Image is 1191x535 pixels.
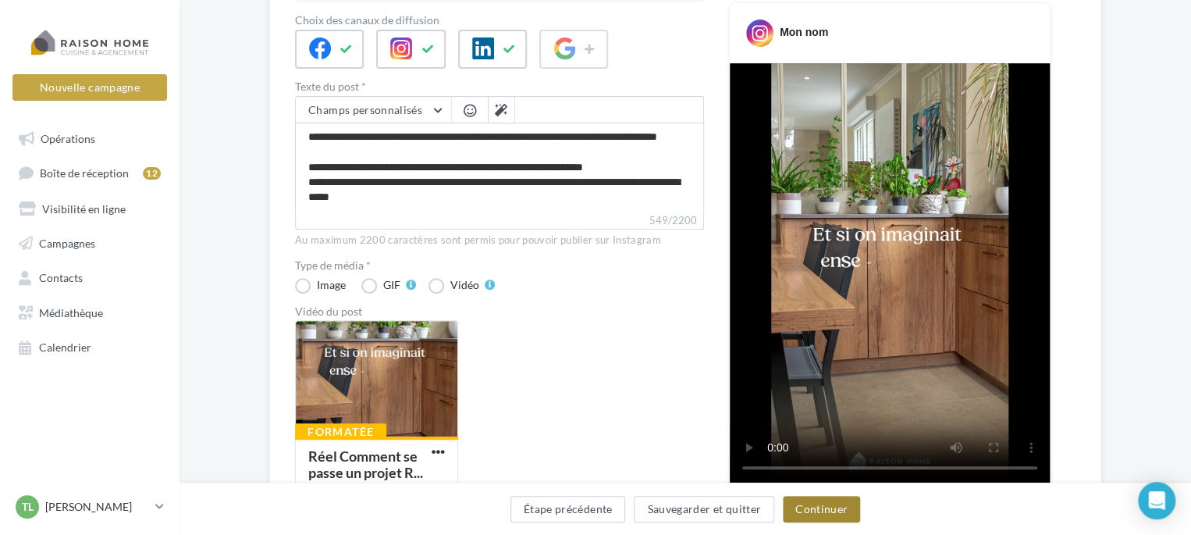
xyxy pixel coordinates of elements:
[39,305,103,319] span: Médiathèque
[9,298,170,326] a: Médiathèque
[295,423,386,440] div: Formatée
[41,131,95,144] span: Opérations
[12,492,167,522] a: TL [PERSON_NAME]
[45,499,149,515] p: [PERSON_NAME]
[295,81,704,92] label: Texte du post *
[9,262,170,291] a: Contacts
[634,496,774,523] button: Sauvegarder et quitter
[783,496,860,523] button: Continuer
[295,234,704,248] div: Au maximum 2200 caractères sont permis pour pouvoir publier sur Instagram
[317,280,346,291] div: Image
[780,24,828,40] div: Mon nom
[40,166,129,180] span: Boîte de réception
[296,97,451,123] button: Champs personnalisés
[39,271,83,284] span: Contacts
[450,280,479,291] div: Vidéo
[308,103,422,116] span: Champs personnalisés
[295,212,704,230] label: 549/2200
[308,448,423,481] div: Réel Comment se passe un projet R...
[42,202,126,215] span: Visibilité en ligne
[295,15,704,26] label: Choix des canaux de diffusion
[143,167,161,180] div: 12
[295,260,704,271] label: Type de média *
[510,496,626,523] button: Étape précédente
[9,158,170,187] a: Boîte de réception12
[9,194,170,222] a: Visibilité en ligne
[1138,482,1175,519] div: Open Intercom Messenger
[9,228,170,256] a: Campagnes
[383,280,400,291] div: GIF
[39,341,91,354] span: Calendrier
[9,332,170,360] a: Calendrier
[39,236,95,249] span: Campagnes
[12,74,167,101] button: Nouvelle campagne
[295,306,704,317] div: Vidéo du post
[9,123,170,152] a: Opérations
[22,499,34,515] span: TL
